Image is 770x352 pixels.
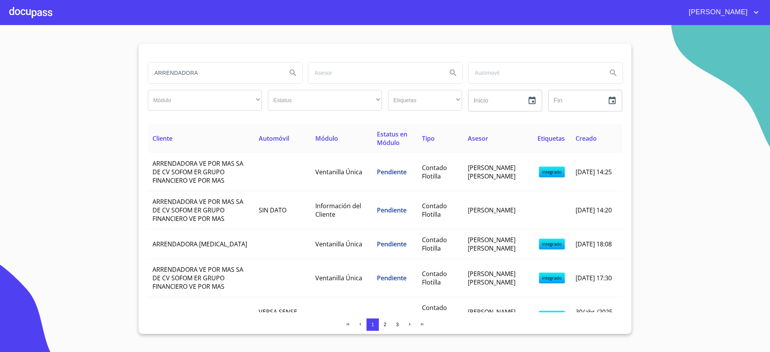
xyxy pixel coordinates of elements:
[539,167,565,177] span: integrado
[576,274,612,282] span: [DATE] 17:30
[468,269,516,286] span: [PERSON_NAME] [PERSON_NAME]
[377,130,407,147] span: Estatus en Módulo
[377,312,407,320] span: Pendiente
[377,206,407,214] span: Pendiente
[576,206,612,214] span: [DATE] 14:20
[469,62,601,83] input: search
[367,318,379,331] button: 1
[422,163,447,180] span: Contado Flotilla
[576,134,597,143] span: Creado
[422,269,447,286] span: Contado Flotilla
[259,134,289,143] span: Automóvil
[422,236,447,253] span: Contado Flotilla
[468,206,516,214] span: [PERSON_NAME]
[468,134,488,143] span: Asesor
[468,163,516,180] span: [PERSON_NAME] [PERSON_NAME]
[148,62,281,83] input: search
[315,312,362,320] span: Ventanilla Única
[152,134,172,143] span: Cliente
[152,197,243,223] span: ARRENDADORA VE POR MAS SA DE CV SOFOM ER GRUPO FINANCIERO VE POR MAS
[152,312,243,320] span: FINEX ARRENDADORA SA DE CV
[576,240,612,248] span: [DATE] 18:08
[683,6,761,19] button: account of current user
[152,159,243,185] span: ARRENDADORA VE POR MAS SA DE CV SOFOM ER GRUPO FINANCIERO VE POR MAS
[152,240,247,248] span: ARRENDADORA [MEDICAL_DATA]
[422,303,447,329] span: Contado Persona Moral
[468,308,516,325] span: [PERSON_NAME] [PERSON_NAME]
[539,239,565,249] span: integrado
[388,90,462,111] div: ​
[308,62,441,83] input: search
[315,274,362,282] span: Ventanilla Única
[396,322,398,327] span: 3
[315,202,361,219] span: Información del Cliente
[539,311,565,322] span: integrado
[377,168,407,176] span: Pendiente
[383,322,386,327] span: 2
[315,134,338,143] span: Módulo
[371,322,374,327] span: 1
[284,64,302,82] button: Search
[683,6,752,19] span: [PERSON_NAME]
[268,90,382,111] div: ​
[422,134,435,143] span: Tipo
[444,64,462,82] button: Search
[377,240,407,248] span: Pendiente
[315,168,362,176] span: Ventanilla Única
[468,236,516,253] span: [PERSON_NAME] [PERSON_NAME]
[539,273,565,283] span: integrado
[576,168,612,176] span: [DATE] 14:25
[391,318,403,331] button: 3
[377,274,407,282] span: Pendiente
[152,265,243,291] span: ARRENDADORA VE POR MAS SA DE CV SOFOM ER GRUPO FINANCIERO VE POR MAS
[315,240,362,248] span: Ventanilla Única
[148,90,262,111] div: ​
[259,308,297,325] span: VERSA SENSE TM
[604,64,623,82] button: Search
[576,308,613,325] span: 30/abr./2025 18:37
[259,206,286,214] span: SIN DATO
[537,134,565,143] span: Etiquetas
[422,202,447,219] span: Contado Flotilla
[379,318,391,331] button: 2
